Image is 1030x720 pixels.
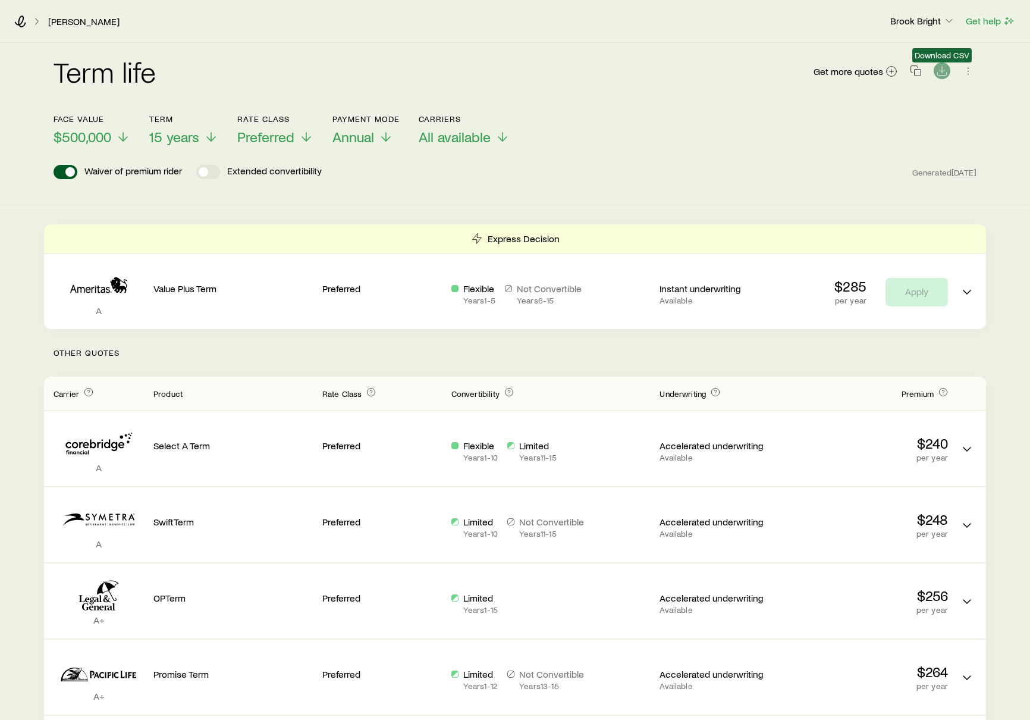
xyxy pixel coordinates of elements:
[813,65,898,79] a: Get more quotes
[322,283,442,295] p: Preferred
[44,329,986,377] p: Other Quotes
[519,516,584,528] p: Not Convertible
[463,605,498,615] p: Years 1 - 15
[660,296,779,305] p: Available
[153,389,183,399] span: Product
[660,605,779,615] p: Available
[789,453,948,462] p: per year
[519,440,557,452] p: Limited
[789,529,948,539] p: per year
[54,462,144,474] p: A
[890,14,956,29] button: Brook Bright
[463,453,498,462] p: Years 1 - 10
[902,389,934,399] span: Premium
[660,529,779,539] p: Available
[54,538,144,550] p: A
[463,668,498,680] p: Limited
[912,167,976,178] span: Generated
[54,57,156,86] h2: Term life
[660,283,779,295] p: Instant underwriting
[885,278,948,306] button: Apply
[517,283,582,295] p: Not Convertible
[322,440,442,452] p: Preferred
[789,605,948,615] p: per year
[934,67,950,79] a: Download CSV
[519,681,584,691] p: Years 13 - 15
[54,690,144,702] p: A+
[54,389,79,399] span: Carrier
[519,529,584,539] p: Years 11 - 15
[54,129,111,145] span: $500,000
[84,165,182,179] p: Waiver of premium rider
[54,114,130,146] button: Face value$500,000
[149,114,218,124] p: Term
[660,440,779,452] p: Accelerated underwriting
[488,233,560,245] p: Express Decision
[660,681,779,691] p: Available
[463,529,498,539] p: Years 1 - 10
[153,592,313,604] p: OPTerm
[952,167,976,178] span: [DATE]
[237,129,294,145] span: Preferred
[54,114,130,124] p: Face value
[814,67,883,76] span: Get more quotes
[419,114,510,146] button: CarriersAll available
[44,224,986,329] div: Term quotes
[660,592,779,604] p: Accelerated underwriting
[660,389,706,399] span: Underwriting
[789,587,948,604] p: $256
[834,296,866,305] p: per year
[153,283,313,295] p: Value Plus Term
[332,114,400,124] p: Payment Mode
[519,668,584,680] p: Not Convertible
[451,389,500,399] span: Convertibility
[153,516,313,528] p: SwiftTerm
[463,296,495,305] p: Years 1 - 5
[322,389,362,399] span: Rate Class
[322,668,442,680] p: Preferred
[149,114,218,146] button: Term15 years
[322,592,442,604] p: Preferred
[965,14,1016,28] button: Get help
[227,165,322,179] p: Extended convertibility
[332,129,374,145] span: Annual
[660,453,779,462] p: Available
[890,15,955,27] p: Brook Bright
[463,283,495,295] p: Flexible
[517,296,582,305] p: Years 6 - 15
[153,440,313,452] p: Select A Term
[463,516,498,528] p: Limited
[915,51,969,60] span: Download CSV
[153,668,313,680] p: Promise Term
[48,16,120,27] a: [PERSON_NAME]
[54,305,144,317] p: A
[463,440,498,452] p: Flexible
[463,592,498,604] p: Limited
[237,114,313,124] p: Rate Class
[332,114,400,146] button: Payment ModeAnnual
[419,114,510,124] p: Carriers
[660,516,779,528] p: Accelerated underwriting
[789,511,948,528] p: $248
[149,129,199,145] span: 15 years
[322,516,442,528] p: Preferred
[54,614,144,626] p: A+
[789,435,948,452] p: $240
[237,114,313,146] button: Rate ClassPreferred
[789,663,948,680] p: $264
[834,278,866,295] p: $285
[463,681,498,691] p: Years 1 - 12
[519,453,557,462] p: Years 11 - 15
[419,129,491,145] span: All available
[789,681,948,691] p: per year
[660,668,779,680] p: Accelerated underwriting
